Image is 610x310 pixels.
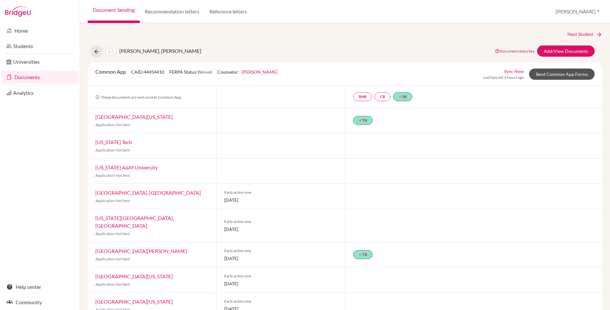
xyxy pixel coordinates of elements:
[567,31,602,38] a: Next Student
[224,280,337,287] span: [DATE]
[95,231,130,236] span: Application Not Sent
[95,282,130,287] span: Application Not Sent
[359,118,362,122] i: done
[95,190,201,196] a: [GEOGRAPHIC_DATA], [GEOGRAPHIC_DATA]
[224,273,337,279] span: Early action one
[1,281,78,293] a: Help center
[131,69,164,75] span: CAID: 44454410
[1,24,78,37] a: Home
[375,92,391,101] a: CR
[95,139,132,145] a: [US_STATE] Tech
[399,94,402,98] i: done
[1,55,78,68] a: Universities
[95,215,174,229] a: [US_STATE][GEOGRAPHIC_DATA], [GEOGRAPHIC_DATA]
[95,298,173,305] a: [GEOGRAPHIC_DATA][US_STATE]
[1,296,78,309] a: Community
[553,5,602,18] button: [PERSON_NAME]
[95,273,173,279] a: [GEOGRAPHIC_DATA][US_STATE]
[224,248,337,254] span: Early action one
[495,49,535,53] a: Document status key
[224,255,337,262] span: [DATE]
[95,173,130,178] span: Application Not Sent
[169,69,212,75] span: FERPA Status:
[504,68,524,75] a: Sync Now
[95,95,181,100] span: These documents are sent once to Common App
[95,114,173,120] a: [GEOGRAPHIC_DATA][US_STATE]
[1,86,78,99] a: Analytics
[1,71,78,84] a: Documents
[95,122,130,127] span: Application Not Sent
[242,69,277,75] a: [PERSON_NAME]
[95,257,130,261] span: Application Not Sent
[353,116,373,125] a: doneTR
[197,69,212,75] span: Waived
[95,69,126,75] span: Common App
[353,250,373,259] a: doneTR
[5,6,31,17] img: Bridge-U
[224,190,337,195] span: Early action one
[529,69,595,80] a: Send Common App Forms
[353,92,372,101] a: SMR
[359,252,362,256] i: done
[224,197,337,203] span: [DATE]
[483,75,524,80] span: Last Synced: 6 hours ago
[217,69,277,75] span: Counselor:
[537,45,595,57] a: Add/View Documents
[393,92,412,101] a: doneSR
[224,226,337,232] span: [DATE]
[95,198,130,203] span: Application Not Sent
[95,164,158,170] a: [US_STATE] A&M University
[224,298,337,304] span: Early action one
[95,248,187,254] a: [GEOGRAPHIC_DATA][PERSON_NAME]
[1,40,78,53] a: Students
[119,48,201,54] span: [PERSON_NAME], [PERSON_NAME]
[95,148,130,152] span: Application Not Sent
[224,219,337,224] span: Early action one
